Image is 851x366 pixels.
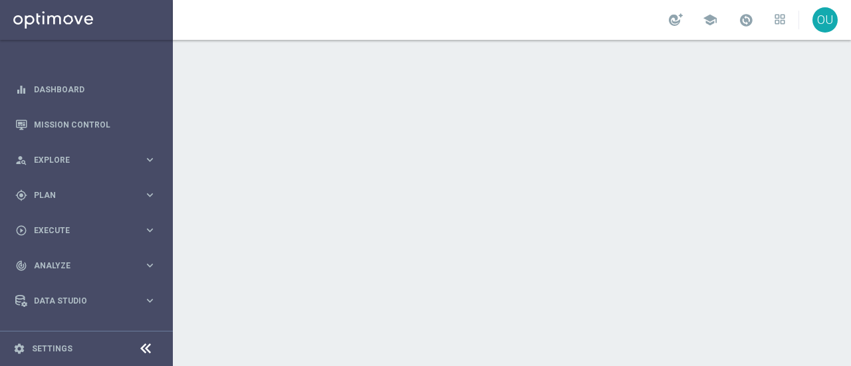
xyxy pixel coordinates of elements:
[15,225,157,236] button: play_circle_outline Execute keyboard_arrow_right
[15,296,157,306] button: Data Studio keyboard_arrow_right
[703,13,717,27] span: school
[15,260,27,272] i: track_changes
[15,120,157,130] button: Mission Control
[34,156,144,164] span: Explore
[15,330,27,342] i: lightbulb
[15,260,144,272] div: Analyze
[34,262,144,270] span: Analyze
[15,84,27,96] i: equalizer
[812,7,838,33] div: OU
[34,227,144,234] span: Execute
[15,189,27,201] i: gps_fixed
[34,318,156,353] a: Optibot
[15,318,156,353] div: Optibot
[32,345,72,353] a: Settings
[144,294,156,307] i: keyboard_arrow_right
[34,107,156,142] a: Mission Control
[34,191,144,199] span: Plan
[34,297,144,305] span: Data Studio
[15,260,157,271] button: track_changes Analyze keyboard_arrow_right
[13,343,25,355] i: settings
[15,107,156,142] div: Mission Control
[15,225,27,236] i: play_circle_outline
[144,224,156,236] i: keyboard_arrow_right
[15,155,157,165] button: person_search Explore keyboard_arrow_right
[15,154,144,166] div: Explore
[144,189,156,201] i: keyboard_arrow_right
[15,84,157,95] button: equalizer Dashboard
[15,295,144,307] div: Data Studio
[15,72,156,107] div: Dashboard
[15,189,144,201] div: Plan
[15,190,157,201] button: gps_fixed Plan keyboard_arrow_right
[15,154,27,166] i: person_search
[34,72,156,107] a: Dashboard
[144,259,156,272] i: keyboard_arrow_right
[144,153,156,166] i: keyboard_arrow_right
[15,225,144,236] div: Execute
